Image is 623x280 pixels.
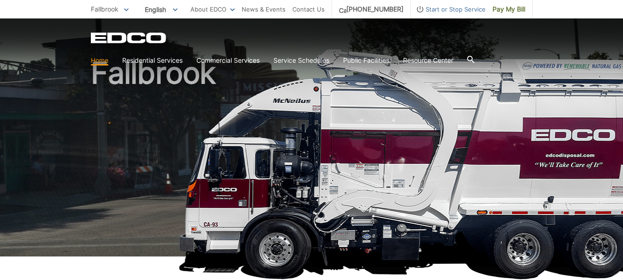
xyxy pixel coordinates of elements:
[403,55,453,66] a: Resource Center
[273,55,329,66] a: Service Schedules
[138,2,184,17] span: English
[492,4,525,14] span: Pay My Bill
[292,4,325,14] a: Contact Us
[196,55,260,66] a: Commercial Services
[91,32,167,43] a: EDCD logo. Return to the homepage.
[91,58,533,261] h1: Fallbrook
[122,55,183,66] a: Residential Services
[242,4,285,14] a: News & Events
[343,55,389,66] a: Public Facilities
[190,4,235,14] a: About EDCO
[91,55,108,66] a: Home
[91,5,119,13] span: Fallbrook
